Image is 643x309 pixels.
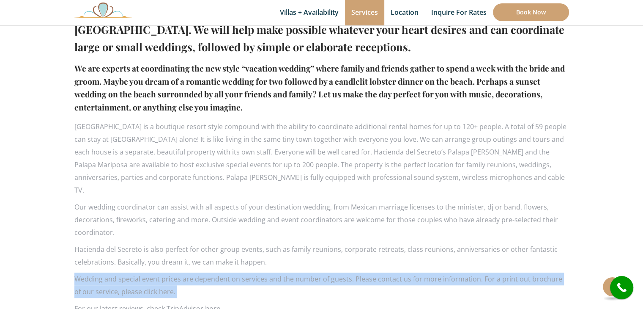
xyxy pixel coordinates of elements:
[74,120,569,196] p: [GEOGRAPHIC_DATA] is a boutique resort style compound with the ability to coordinate additional r...
[74,201,569,239] p: Our wedding coordinator can assist with all aspects of your destination wedding, from Mexican mar...
[74,2,132,18] img: Awesome Logo
[74,62,569,114] h4: We are experts at coordinating the new style “vacation wedding” where family and friends gather t...
[610,276,633,299] a: call
[74,273,569,298] p: Wedding and special event prices are dependent on services and the number of guests. Please conta...
[74,3,569,55] h2: Destination Weddings and Special Events Weddings are magical at beautiful [GEOGRAPHIC_DATA]. We w...
[612,278,631,297] i: call
[493,3,569,21] a: Book Now
[74,243,569,268] p: Hacienda del Secreto is also perfect for other group events, such as family reunions, corporate r...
